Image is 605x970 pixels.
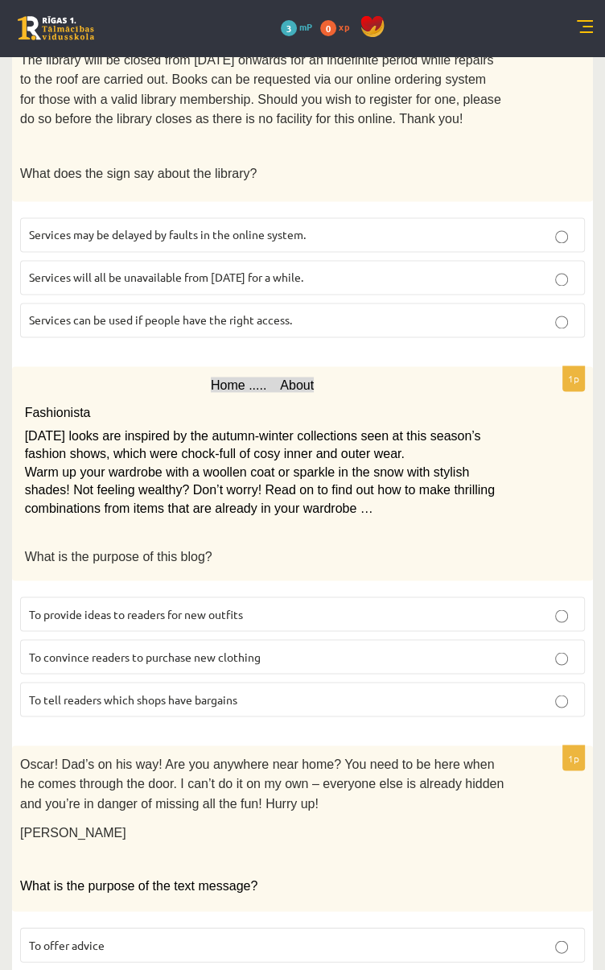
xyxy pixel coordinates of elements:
[555,273,568,286] input: Services will all be unavailable from [DATE] for a while.
[211,378,314,392] span: Home ..... About
[281,20,297,36] span: 3
[562,745,585,770] p: 1p
[555,609,568,622] input: To provide ideas to readers for new outfits
[29,937,105,951] span: To offer advice
[25,465,495,515] span: Warm up your wardrobe with a woollen coat or sparkle in the snow with stylish shades! Not feeling...
[29,270,303,284] span: Services will all be unavailable from [DATE] for a while.
[555,230,568,243] input: Services may be delayed by faults in the online system.
[299,20,312,33] span: mP
[25,406,91,419] span: Fashionista
[555,652,568,665] input: To convince readers to purchase new clothing
[29,649,261,663] span: To convince readers to purchase new clothing
[555,316,568,328] input: Services can be used if people have the right access.
[320,20,357,33] a: 0 xp
[20,167,257,180] span: What does the sign say about the library?
[20,878,257,892] span: What is the purpose of the text message?
[25,549,212,563] span: What is the purpose of this blog?
[29,227,306,241] span: Services may be delayed by faults in the online system.
[320,20,336,36] span: 0
[29,312,292,327] span: Services can be used if people have the right access.
[339,20,349,33] span: xp
[20,825,126,839] span: [PERSON_NAME]
[555,940,568,953] input: To offer advice
[29,606,243,621] span: To provide ideas to readers for new outfits
[555,695,568,708] input: To tell readers which shops have bargains
[25,429,481,460] span: [DATE] looks are inspired by the autumn-winter collections seen at this season’s fashion shows, w...
[18,16,94,40] a: Rīgas 1. Tālmācības vidusskola
[562,365,585,391] p: 1p
[29,691,237,706] span: To tell readers which shops have bargains
[20,757,504,810] span: Oscar! Dad’s on his way! Are you anywhere near home? You need to be here when he comes through th...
